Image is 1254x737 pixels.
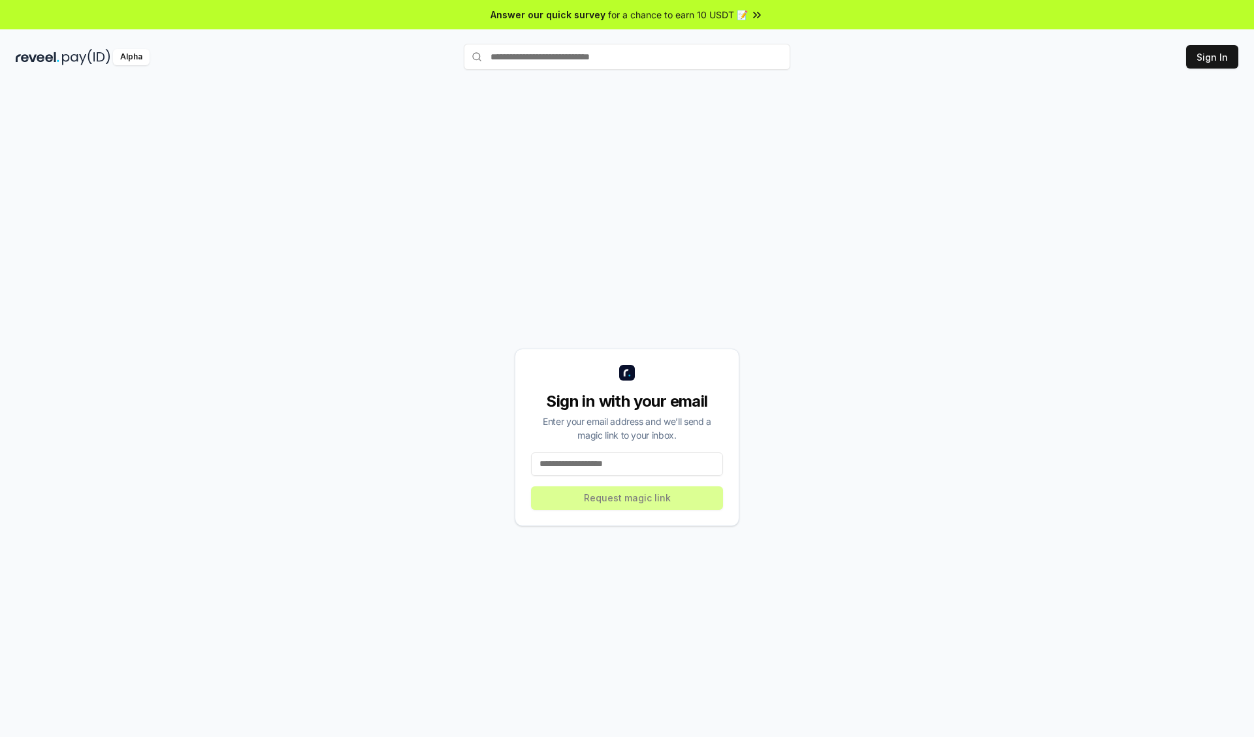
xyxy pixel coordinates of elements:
img: pay_id [62,49,110,65]
div: Sign in with your email [531,391,723,412]
img: logo_small [619,365,635,381]
div: Enter your email address and we’ll send a magic link to your inbox. [531,415,723,442]
img: reveel_dark [16,49,59,65]
button: Sign In [1186,45,1238,69]
span: for a chance to earn 10 USDT 📝 [608,8,748,22]
div: Alpha [113,49,150,65]
span: Answer our quick survey [490,8,605,22]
